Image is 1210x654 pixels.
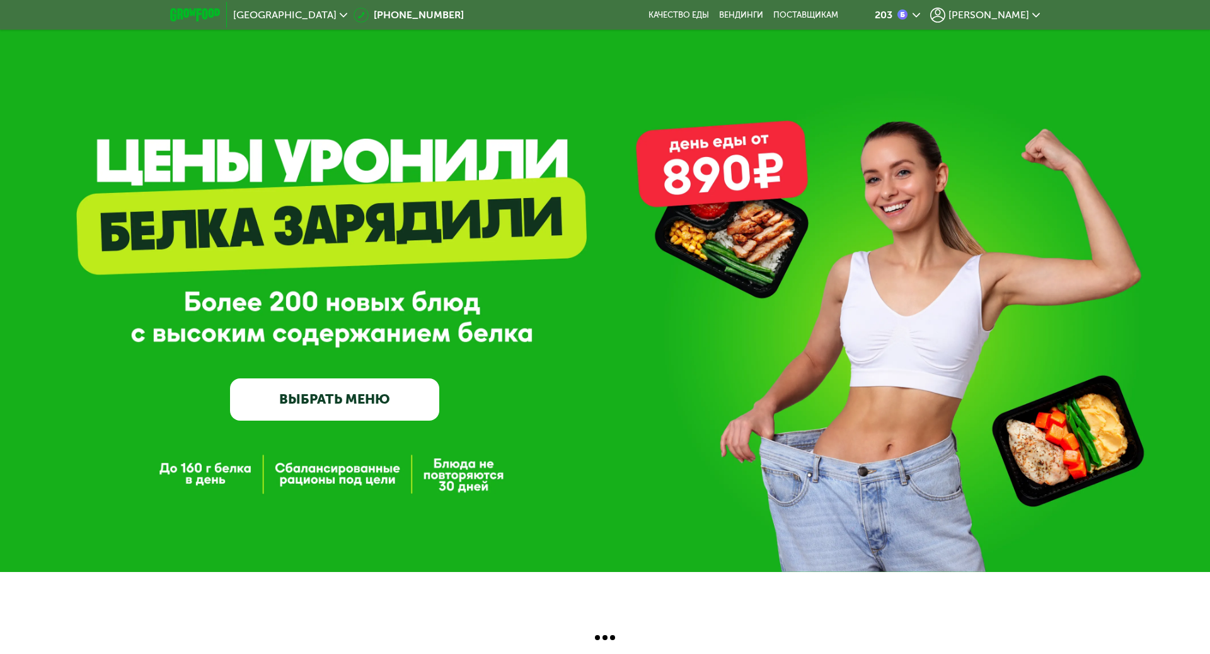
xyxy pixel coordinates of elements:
a: [PHONE_NUMBER] [354,8,464,23]
span: [GEOGRAPHIC_DATA] [233,10,337,20]
a: Вендинги [719,10,763,20]
a: Качество еды [648,10,709,20]
a: ВЫБРАТЬ МЕНЮ [230,378,439,421]
div: поставщикам [773,10,838,20]
span: [PERSON_NAME] [948,10,1029,20]
div: 203 [875,10,892,20]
